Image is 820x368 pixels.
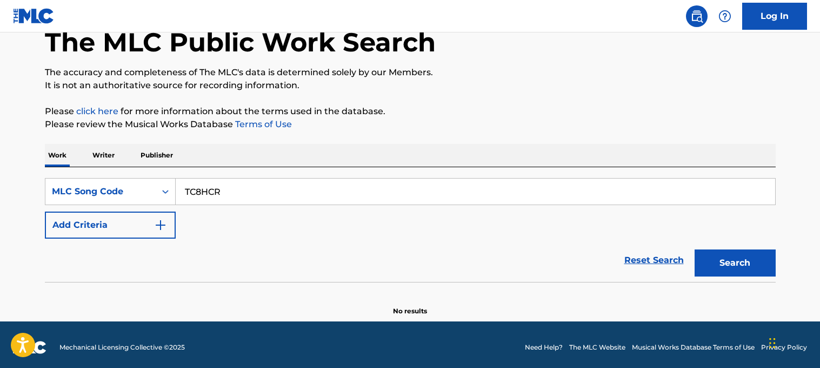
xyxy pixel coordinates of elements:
[742,3,807,30] a: Log In
[695,249,776,277] button: Search
[45,66,776,79] p: The accuracy and completeness of The MLC's data is determined solely by our Members.
[76,106,118,116] a: click here
[619,248,689,272] a: Reset Search
[89,144,118,167] p: Writer
[690,10,703,23] img: search
[393,293,427,316] p: No results
[718,10,731,23] img: help
[569,343,625,352] a: The MLC Website
[686,5,708,27] a: Public Search
[714,5,736,27] div: Help
[45,79,776,92] p: It is not an authoritative source for recording information.
[137,144,176,167] p: Publisher
[45,144,70,167] p: Work
[769,327,776,359] div: Drag
[45,105,776,118] p: Please for more information about the terms used in the database.
[233,119,292,129] a: Terms of Use
[761,343,807,352] a: Privacy Policy
[59,343,185,352] span: Mechanical Licensing Collective © 2025
[45,26,436,58] h1: The MLC Public Work Search
[52,185,149,198] div: MLC Song Code
[154,219,167,232] img: 9d2ae6d4665cec9f34b9.svg
[45,178,776,282] form: Search Form
[13,8,55,24] img: MLC Logo
[45,212,176,239] button: Add Criteria
[766,316,820,368] iframe: Chat Widget
[525,343,563,352] a: Need Help?
[632,343,755,352] a: Musical Works Database Terms of Use
[45,118,776,131] p: Please review the Musical Works Database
